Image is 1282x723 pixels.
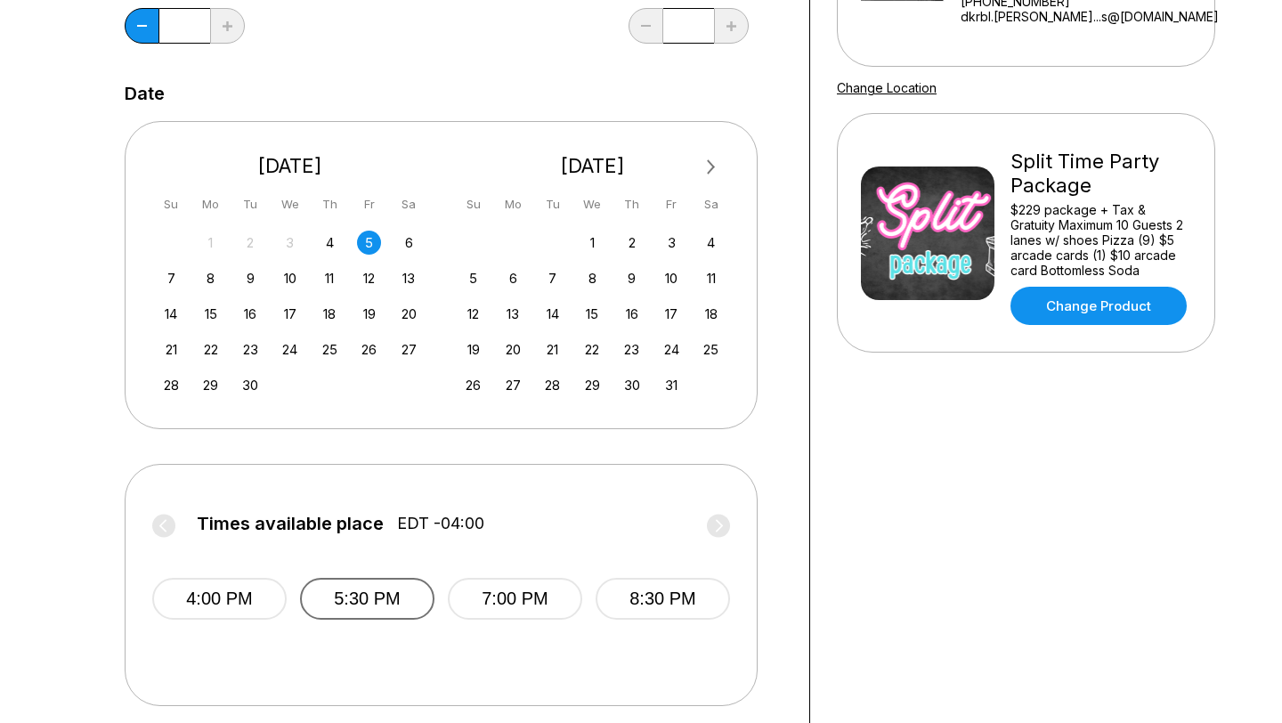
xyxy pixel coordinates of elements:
div: Choose Friday, October 17th, 2025 [660,302,684,326]
div: Choose Monday, September 8th, 2025 [199,266,223,290]
div: Choose Thursday, September 18th, 2025 [318,302,342,326]
div: Choose Thursday, October 30th, 2025 [620,373,644,397]
div: Choose Sunday, September 7th, 2025 [159,266,183,290]
div: Choose Tuesday, September 30th, 2025 [239,373,263,397]
div: [DATE] [152,154,428,178]
div: Not available Tuesday, September 2nd, 2025 [239,231,263,255]
div: Choose Thursday, October 16th, 2025 [620,302,644,326]
div: Choose Wednesday, September 24th, 2025 [278,337,302,361]
div: Choose Wednesday, October 29th, 2025 [580,373,604,397]
div: Choose Wednesday, October 15th, 2025 [580,302,604,326]
div: Choose Monday, October 20th, 2025 [501,337,525,361]
div: Choose Saturday, September 13th, 2025 [397,266,421,290]
a: Change Location [837,80,937,95]
div: Choose Wednesday, September 17th, 2025 [278,302,302,326]
div: Th [620,192,644,216]
div: Choose Tuesday, September 16th, 2025 [239,302,263,326]
div: We [278,192,302,216]
div: Choose Tuesday, October 28th, 2025 [540,373,564,397]
div: [DATE] [455,154,731,178]
img: Split Time Party Package [861,167,994,300]
div: Th [318,192,342,216]
div: Choose Tuesday, October 7th, 2025 [540,266,564,290]
div: Choose Friday, September 12th, 2025 [357,266,381,290]
div: Choose Sunday, September 14th, 2025 [159,302,183,326]
div: Choose Thursday, September 11th, 2025 [318,266,342,290]
div: Choose Friday, October 31st, 2025 [660,373,684,397]
div: Choose Sunday, September 21st, 2025 [159,337,183,361]
div: Su [159,192,183,216]
div: Choose Wednesday, September 10th, 2025 [278,266,302,290]
div: Choose Sunday, October 12th, 2025 [461,302,485,326]
label: Date [125,84,165,103]
div: Choose Thursday, September 25th, 2025 [318,337,342,361]
div: Choose Friday, September 26th, 2025 [357,337,381,361]
div: Choose Monday, September 22nd, 2025 [199,337,223,361]
div: Choose Saturday, October 25th, 2025 [699,337,723,361]
div: Fr [357,192,381,216]
span: Times available place [197,514,384,533]
div: Mo [199,192,223,216]
div: Choose Saturday, October 4th, 2025 [699,231,723,255]
div: Choose Sunday, September 28th, 2025 [159,373,183,397]
div: Sa [397,192,421,216]
div: Sa [699,192,723,216]
div: Choose Tuesday, October 21st, 2025 [540,337,564,361]
div: Choose Saturday, September 27th, 2025 [397,337,421,361]
div: Choose Tuesday, September 23rd, 2025 [239,337,263,361]
div: Choose Friday, October 24th, 2025 [660,337,684,361]
div: Choose Thursday, September 4th, 2025 [318,231,342,255]
button: 7:00 PM [448,578,582,620]
div: Choose Sunday, October 5th, 2025 [461,266,485,290]
div: Choose Monday, October 27th, 2025 [501,373,525,397]
div: Choose Wednesday, October 1st, 2025 [580,231,604,255]
div: Choose Thursday, October 9th, 2025 [620,266,644,290]
div: Not available Monday, September 1st, 2025 [199,231,223,255]
div: Tu [540,192,564,216]
div: Choose Thursday, October 2nd, 2025 [620,231,644,255]
span: EDT -04:00 [397,514,484,533]
div: Choose Saturday, September 20th, 2025 [397,302,421,326]
div: Mo [501,192,525,216]
div: Choose Wednesday, October 8th, 2025 [580,266,604,290]
div: Choose Friday, October 10th, 2025 [660,266,684,290]
div: Choose Tuesday, October 14th, 2025 [540,302,564,326]
div: Choose Saturday, October 11th, 2025 [699,266,723,290]
div: $229 package + Tax & Gratuity Maximum 10 Guests 2 lanes w/ shoes Pizza (9) $5 arcade cards (1) $1... [1010,202,1191,278]
div: Fr [660,192,684,216]
div: Choose Monday, October 13th, 2025 [501,302,525,326]
div: Choose Friday, September 19th, 2025 [357,302,381,326]
button: 4:00 PM [152,578,287,620]
div: We [580,192,604,216]
div: Choose Monday, September 15th, 2025 [199,302,223,326]
div: Su [461,192,485,216]
a: dkrbl.[PERSON_NAME]...s@[DOMAIN_NAME] [961,9,1236,24]
div: month 2025-10 [459,229,726,397]
div: Choose Tuesday, September 9th, 2025 [239,266,263,290]
div: Choose Thursday, October 23rd, 2025 [620,337,644,361]
div: month 2025-09 [157,229,424,397]
div: Choose Sunday, October 26th, 2025 [461,373,485,397]
div: Choose Friday, October 3rd, 2025 [660,231,684,255]
div: Not available Wednesday, September 3rd, 2025 [278,231,302,255]
div: Choose Saturday, October 18th, 2025 [699,302,723,326]
button: 8:30 PM [596,578,730,620]
div: Choose Friday, September 5th, 2025 [357,231,381,255]
div: Choose Wednesday, October 22nd, 2025 [580,337,604,361]
a: Change Product [1010,287,1187,325]
div: Choose Monday, September 29th, 2025 [199,373,223,397]
button: 5:30 PM [300,578,434,620]
button: Next Month [697,153,726,182]
div: Tu [239,192,263,216]
div: Choose Saturday, September 6th, 2025 [397,231,421,255]
div: Choose Sunday, October 19th, 2025 [461,337,485,361]
div: Split Time Party Package [1010,150,1191,198]
div: Choose Monday, October 6th, 2025 [501,266,525,290]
